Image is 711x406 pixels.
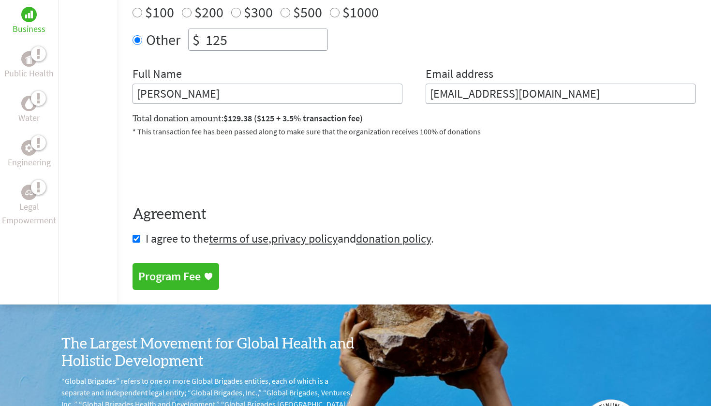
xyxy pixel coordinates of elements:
[21,185,37,200] div: Legal Empowerment
[21,51,37,67] div: Public Health
[426,84,696,104] input: Your Email
[25,189,33,195] img: Legal Empowerment
[133,84,402,104] input: Enter Full Name
[2,185,56,227] a: Legal EmpowermentLegal Empowerment
[25,11,33,18] img: Business
[146,29,180,51] label: Other
[133,66,182,84] label: Full Name
[145,3,174,21] label: $100
[133,263,219,290] a: Program Fee
[25,98,33,109] img: Water
[271,231,338,246] a: privacy policy
[138,269,201,284] div: Program Fee
[223,113,363,124] span: $129.38 ($125 + 3.5% transaction fee)
[194,3,223,21] label: $200
[4,51,54,80] a: Public HealthPublic Health
[18,111,40,125] p: Water
[244,3,273,21] label: $300
[13,22,45,36] p: Business
[8,140,51,169] a: EngineeringEngineering
[13,7,45,36] a: BusinessBusiness
[8,156,51,169] p: Engineering
[133,126,696,137] p: * This transaction fee has been passed along to make sure that the organization receives 100% of ...
[61,335,355,370] h3: The Largest Movement for Global Health and Holistic Development
[356,231,431,246] a: donation policy
[21,140,37,156] div: Engineering
[4,67,54,80] p: Public Health
[21,7,37,22] div: Business
[146,231,434,246] span: I agree to the , and .
[25,54,33,64] img: Public Health
[25,144,33,152] img: Engineering
[209,231,268,246] a: terms of use
[189,29,204,50] div: $
[342,3,379,21] label: $1000
[133,149,280,187] iframe: reCAPTCHA
[293,3,322,21] label: $500
[21,96,37,111] div: Water
[204,29,327,50] input: Enter Amount
[18,96,40,125] a: WaterWater
[133,112,363,126] label: Total donation amount:
[133,206,696,223] h4: Agreement
[426,66,493,84] label: Email address
[2,200,56,227] p: Legal Empowerment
